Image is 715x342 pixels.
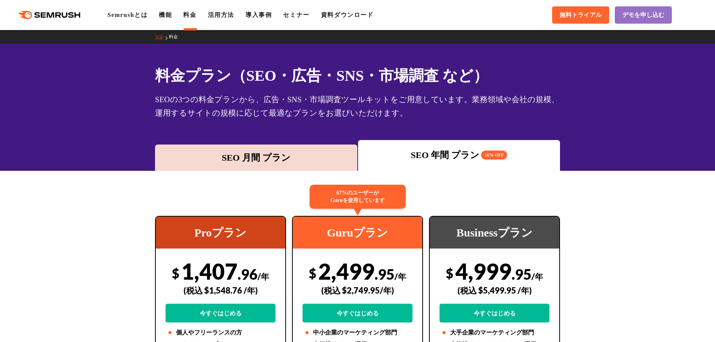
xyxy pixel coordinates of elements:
[159,151,354,164] div: SEO 月間 プラン
[245,12,272,18] a: 導入事例
[107,12,148,18] a: Semrushとは
[238,265,257,283] span: .96
[394,271,406,282] span: /年
[552,6,609,24] a: 無料トライアル
[172,265,179,281] span: $
[155,34,169,39] a: TOP
[375,265,394,283] span: .95
[303,277,412,304] div: (税込 $2,749.95/年)
[303,328,412,337] li: 中小企業のマーケティング部門
[481,151,507,160] span: 16% OFF
[303,304,412,322] a: 今すぐはじめる
[293,217,422,249] div: Guruプラン
[183,12,196,18] a: 料金
[615,6,672,24] a: デモを申し込む
[440,258,549,322] div: 4,999
[440,328,549,337] li: 大手企業のマーケティング部門
[531,271,543,282] span: /年
[257,271,269,282] span: /年
[155,65,560,87] h1: 料金プラン（SEO・広告・SNS・市場調査 など）
[430,217,559,249] div: Businessプラン
[560,11,602,19] span: 無料トライアル
[440,277,549,304] div: (税込 $5,499.95 /年)
[166,258,275,322] div: 1,407
[155,93,560,120] div: SEOの3つの料金プランから、広告・SNS・市場調査ツールキットをご用意しています。業務領域や会社の規模、運用するサイトの規模に応じて最適なプランをお選びいただけます。
[309,265,316,281] span: $
[622,11,664,19] span: デモを申し込む
[310,185,406,209] div: 67%のユーザーが Guruを使用しています
[166,304,275,322] a: 今すぐはじめる
[303,258,412,322] div: 2,499
[159,12,172,18] a: 機能
[283,12,309,18] a: セミナー
[362,148,557,162] div: SEO 年間 プラン
[166,328,275,337] li: 個人やフリーランスの方
[321,12,374,18] a: 資料ダウンロード
[512,265,531,283] span: .95
[166,277,275,304] div: (税込 $1,548.76 /年)
[208,12,234,18] a: 活用方法
[169,34,184,39] a: 料金
[156,217,285,249] div: Proプラン
[446,265,453,281] span: $
[440,304,549,322] a: 今すぐはじめる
